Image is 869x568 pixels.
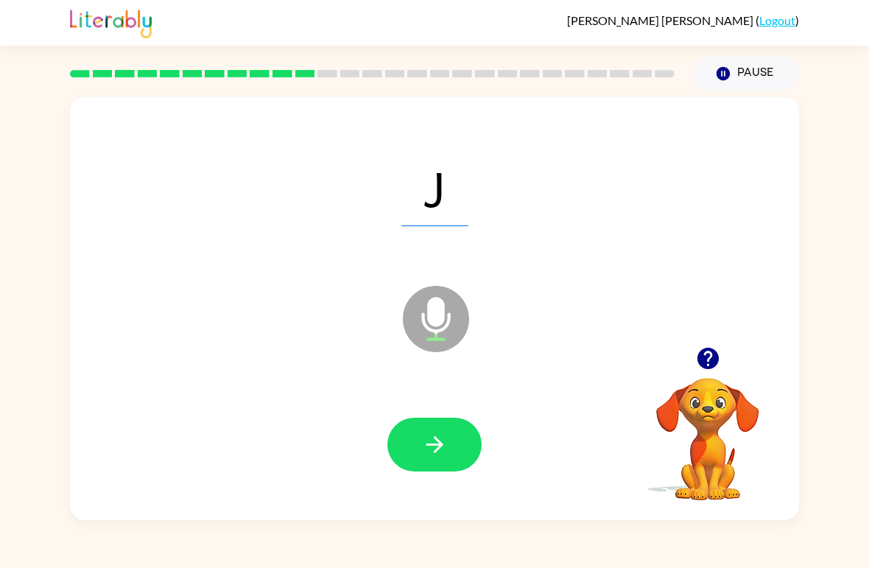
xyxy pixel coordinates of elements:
[759,13,795,27] a: Logout
[70,6,152,38] img: Literably
[634,355,781,502] video: Your browser must support playing .mp4 files to use Literably. Please try using another browser.
[692,57,799,91] button: Pause
[567,13,799,27] div: ( )
[401,150,468,226] span: J
[567,13,756,27] span: [PERSON_NAME] [PERSON_NAME]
